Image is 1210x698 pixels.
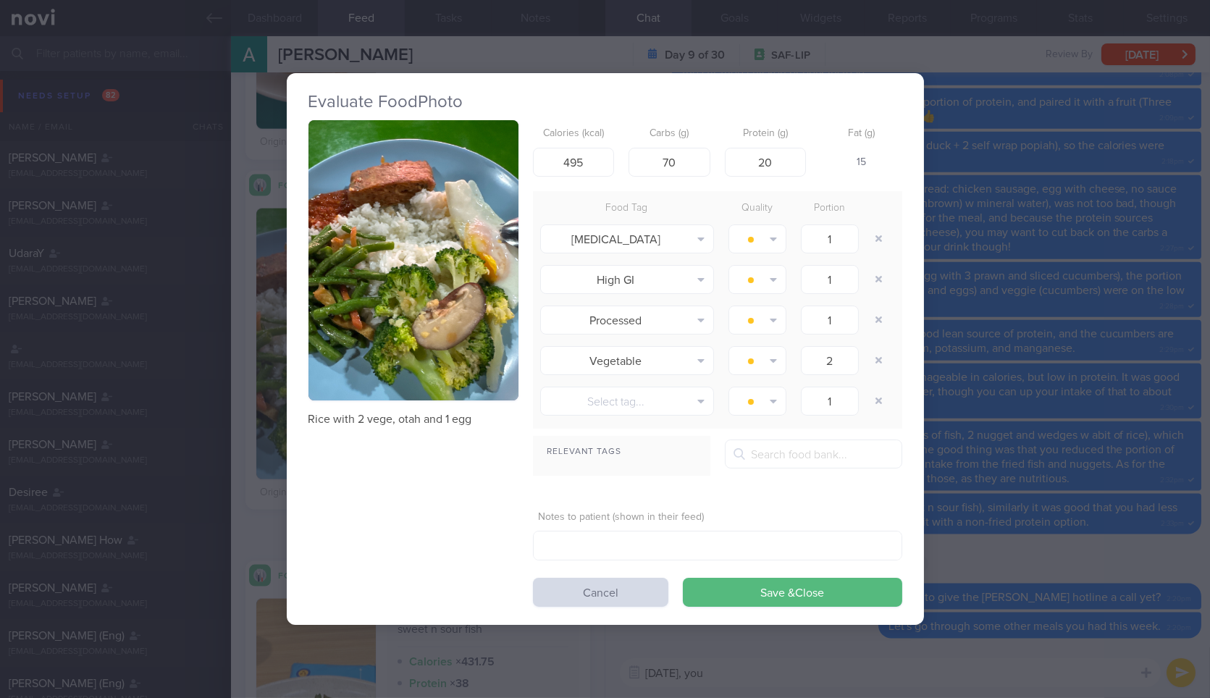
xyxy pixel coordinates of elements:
[634,127,705,140] label: Carbs (g)
[629,148,710,177] input: 33
[801,346,859,375] input: 1.0
[539,127,609,140] label: Calories (kcal)
[539,511,896,524] label: Notes to patient (shown in their feed)
[540,265,714,294] button: High GI
[820,148,902,178] div: 15
[308,91,902,113] h2: Evaluate Food Photo
[725,440,902,468] input: Search food bank...
[533,148,615,177] input: 250
[533,198,721,219] div: Food Tag
[801,265,859,294] input: 1.0
[540,224,714,253] button: [MEDICAL_DATA]
[308,120,518,400] img: Rice with 2 vege, otah and 1 egg
[683,578,902,607] button: Save &Close
[801,224,859,253] input: 1.0
[540,306,714,335] button: Processed
[533,443,710,461] div: Relevant Tags
[725,148,807,177] input: 9
[801,306,859,335] input: 1.0
[826,127,896,140] label: Fat (g)
[801,387,859,416] input: 1.0
[721,198,794,219] div: Quality
[540,387,714,416] button: Select tag...
[540,346,714,375] button: Vegetable
[794,198,866,219] div: Portion
[731,127,801,140] label: Protein (g)
[533,578,668,607] button: Cancel
[308,412,518,426] p: Rice with 2 vege, otah and 1 egg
